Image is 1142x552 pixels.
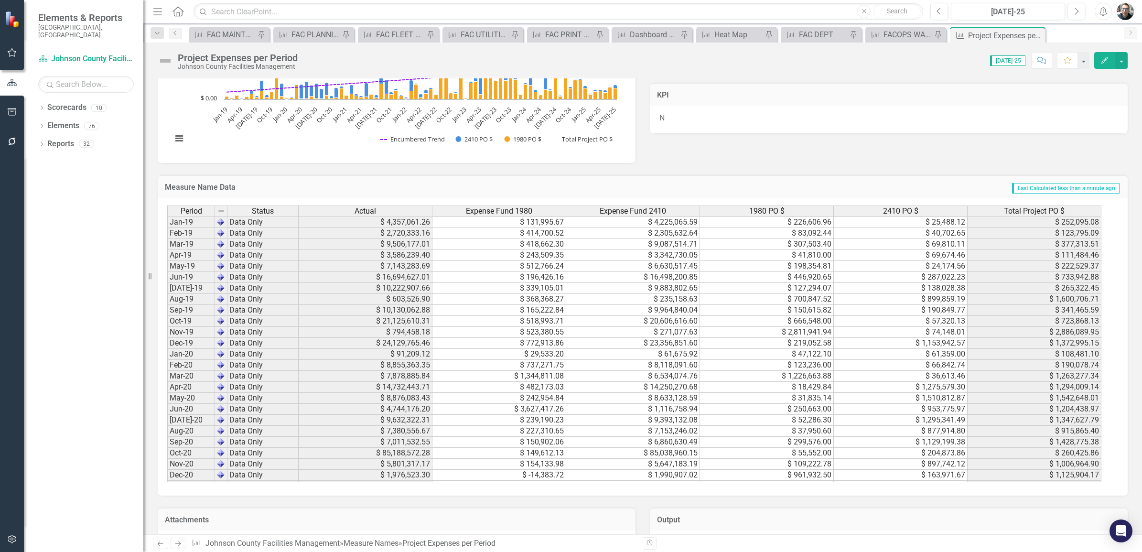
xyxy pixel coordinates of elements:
[227,360,299,371] td: Data Only
[194,3,923,20] input: Search ClearPoint...
[299,239,432,250] td: $ 9,506,177.01
[167,481,215,492] td: Jan-21
[1110,520,1132,542] div: Open Intercom Messenger
[227,393,299,404] td: Data Only
[299,349,432,360] td: $ 91,209.12
[276,29,340,41] a: FAC PLANNING DESIGN & CONSTRUCTION
[432,371,566,382] td: $ 1,344,811.08
[700,448,834,459] td: $ 55,552.00
[38,54,134,65] a: Johnson County Facilities Management
[566,327,700,338] td: $ 271,077.63
[504,73,508,81] path: Sep-23, 734,949.17. 2410 PO $.
[192,538,636,549] div: » »
[700,393,834,404] td: $ 31,835.14
[566,250,700,261] td: $ 3,342,730.05
[700,426,834,437] td: $ 37,950.60
[700,360,834,371] td: $ 123,236.00
[217,372,225,379] img: AiWcYj9IZXgAAAAASUVORK5CYII=
[552,135,613,143] button: Show Total Project PO $
[566,448,700,459] td: $ 85,038,960.15
[275,67,279,99] path: Nov-19, 2,811,941.94. 1980 PO $.
[700,228,834,239] td: $ 83,092.44
[227,250,299,261] td: Data Only
[432,316,566,327] td: $ 518,993.71
[167,437,215,448] td: Sep-20
[834,261,968,272] td: $ 24,174.56
[432,470,566,481] td: $ -14,383.72
[544,76,548,90] path: May-24, 1,184,650.75. 2410 PO $.
[167,426,215,437] td: Aug-20
[227,459,299,470] td: Data Only
[217,218,225,226] img: AiWcYj9IZXgAAAAASUVORK5CYII=
[479,21,483,95] path: Apr-23, 6,446,237.88. 2410 PO $.
[432,283,566,294] td: $ 339,105.01
[566,216,700,228] td: $ 4,225,065.59
[968,228,1101,239] td: $ 123,795.09
[47,139,74,150] a: Reports
[167,349,215,360] td: Jan-20
[227,404,299,415] td: Data Only
[227,426,299,437] td: Data Only
[714,29,763,41] div: Heat Map
[432,459,566,470] td: $ 154,133.98
[432,272,566,283] td: $ 196,426.16
[299,426,432,437] td: $ 7,380,556.67
[227,261,299,272] td: Data Only
[566,360,700,371] td: $ 8,118,091.60
[227,481,299,492] td: Data Only
[566,316,700,327] td: $ 20,606,616.60
[566,371,700,382] td: $ 6,534,074.76
[455,135,494,143] button: Show 2410 PO $
[566,272,700,283] td: $ 16,498,200.85
[432,294,566,305] td: $ 368,368.27
[968,415,1101,426] td: $ 1,347,627.79
[834,426,968,437] td: $ 877,914.80
[700,338,834,349] td: $ 219,052.58
[968,481,1101,492] td: $ 366,664.88
[469,79,473,83] path: Feb-23, 1,544,284.42. Total Project PO $.
[484,74,488,99] path: May-23, 2,223,772.85. 1980 PO $.
[227,272,299,283] td: Data Only
[432,327,566,338] td: $ 523,380.55
[968,338,1101,349] td: $ 1,372,995.15
[299,272,432,283] td: $ 16,694,627.01
[217,251,225,259] img: AiWcYj9IZXgAAAAASUVORK5CYII=
[566,261,700,272] td: $ 6,630,517.45
[205,539,340,548] a: Johnson County Facilities Management
[834,239,968,250] td: $ 69,810.11
[432,250,566,261] td: $ 243,509.35
[700,404,834,415] td: $ 250,663.00
[514,80,517,99] path: Nov-23, 1,698,385.4. 1980 PO $.
[432,426,566,437] td: $ 227,310.65
[545,29,593,41] div: FAC PRINT SHOP
[227,338,299,349] td: Data Only
[217,449,225,456] img: AiWcYj9IZXgAAAAASUVORK5CYII=
[700,272,834,283] td: $ 446,920.65
[432,393,566,404] td: $ 242,954.84
[834,448,968,459] td: $ 204,873.86
[167,250,215,261] td: Apr-19
[968,470,1101,481] td: $ 1,125,904.17
[954,6,1062,18] div: [DATE]-25
[299,481,432,492] td: $ 143,616.74
[566,404,700,415] td: $ 1,116,758.94
[207,29,255,41] div: FAC MAINTENANCE
[509,73,513,99] path: Oct-23, 2,298,184.98. 1980 PO $.
[445,29,509,41] a: FAC UTILITIES / ENERGY MANAGEMENT
[968,448,1101,459] td: $ 260,425.86
[529,29,593,41] a: FAC PRINT SHOP
[432,360,566,371] td: $ 737,271.75
[299,437,432,448] td: $ 7,011,532.55
[578,77,582,81] path: Dec-24, 1,751,015.12. Total Project PO $.
[459,66,463,99] path: Dec-22, 2,897,312.01. 1980 PO $.
[529,1,533,86] path: Feb-24, 7,446,127.86. 2410 PO $.
[432,305,566,316] td: $ 165,222.84
[432,437,566,448] td: $ 150,902.06
[968,261,1101,272] td: $ 222,529.37
[614,29,678,41] a: Dashboard of Key Performance Indicators Annual for Budget 2026
[217,438,225,445] img: AiWcYj9IZXgAAAAASUVORK5CYII=
[566,283,700,294] td: $ 9,883,802.65
[700,316,834,327] td: $ 666,548.00
[167,338,215,349] td: Dec-19
[167,470,215,481] td: Dec-20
